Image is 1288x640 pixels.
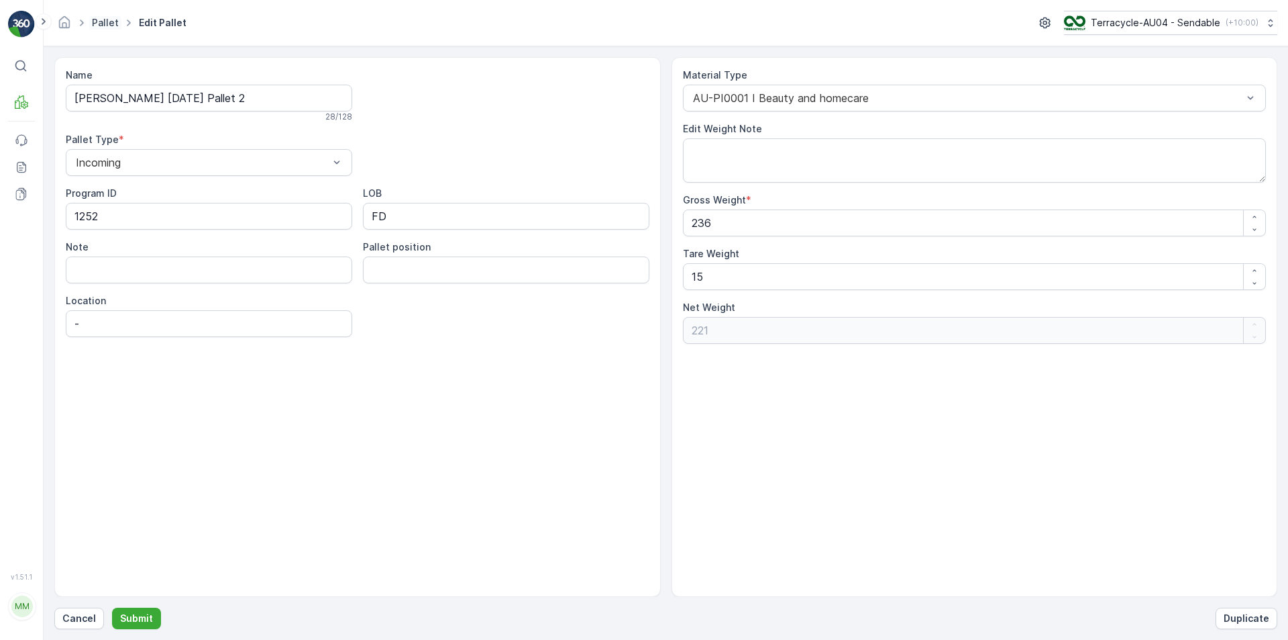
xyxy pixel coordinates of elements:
p: Cancel [62,612,96,625]
p: 28 / 128 [325,111,352,122]
img: logo [8,11,35,38]
button: Cancel [54,608,104,629]
p: ( +10:00 ) [1226,17,1258,28]
label: LOB [363,187,382,199]
button: Terracycle-AU04 - Sendable(+10:00) [1064,11,1277,35]
p: Submit [120,612,153,625]
label: Note [66,241,89,253]
label: Pallet Type [66,134,119,145]
button: MM [8,584,35,629]
span: v 1.51.1 [8,573,35,581]
span: Edit Pallet [136,16,189,30]
label: Material Type [683,69,747,81]
button: Duplicate [1216,608,1277,629]
button: Submit [112,608,161,629]
div: MM [11,596,33,617]
label: Edit Weight Note [683,123,762,134]
p: Duplicate [1224,612,1269,625]
label: Gross Weight [683,194,746,205]
label: Program ID [66,187,117,199]
label: Name [66,69,93,81]
label: Pallet position [363,241,431,253]
label: Tare Weight [683,248,739,259]
img: terracycle_logo.png [1064,15,1085,30]
label: Net Weight [683,302,735,313]
a: Homepage [57,20,72,32]
label: Location [66,295,106,306]
a: Pallet [92,17,119,28]
p: Terracycle-AU04 - Sendable [1091,16,1220,30]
